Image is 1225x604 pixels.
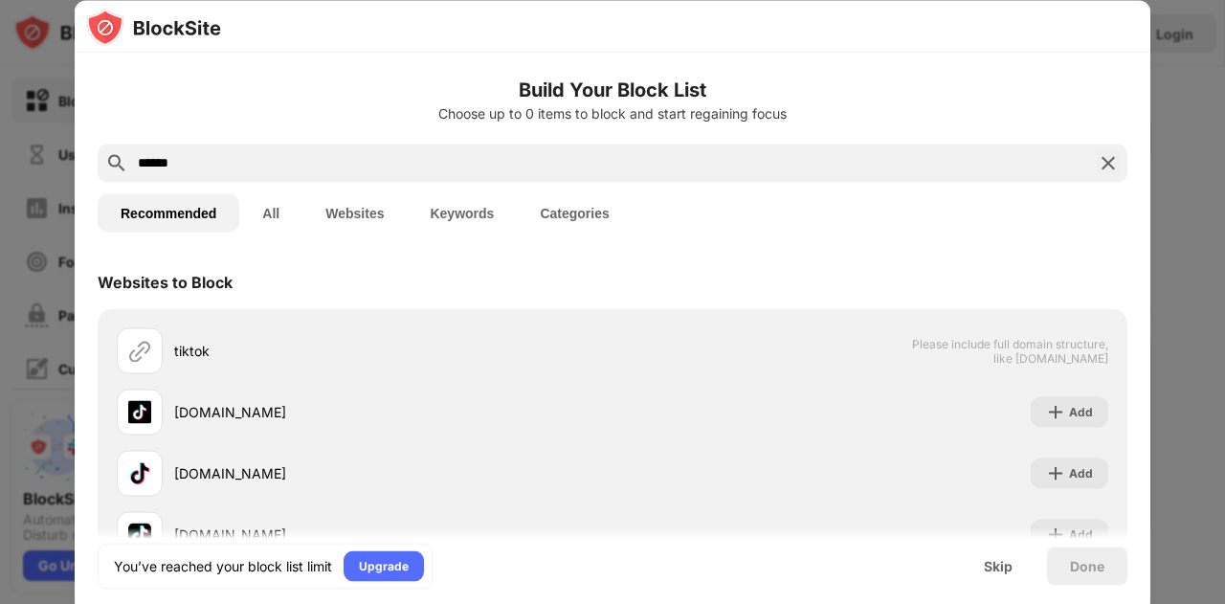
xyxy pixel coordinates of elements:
div: tiktok [174,341,612,361]
div: [DOMAIN_NAME] [174,402,612,422]
button: Keywords [407,193,517,232]
img: favicons [128,523,151,546]
div: [DOMAIN_NAME] [174,525,612,545]
img: favicons [128,400,151,423]
h6: Build Your Block List [98,75,1127,103]
div: Done [1070,558,1104,573]
img: url.svg [128,339,151,362]
div: Upgrade [359,556,409,575]
div: Add [1069,525,1093,544]
button: Categories [517,193,632,232]
img: logo-blocksite.svg [86,8,221,46]
div: Skip [984,558,1013,573]
div: [DOMAIN_NAME] [174,463,612,483]
img: search.svg [105,151,128,174]
button: Recommended [98,193,239,232]
span: Please include full domain structure, like [DOMAIN_NAME] [911,336,1108,365]
button: Websites [302,193,407,232]
div: You’ve reached your block list limit [114,556,332,575]
img: favicons [128,461,151,484]
button: All [239,193,302,232]
div: Add [1069,402,1093,421]
div: Add [1069,463,1093,482]
div: Websites to Block [98,272,233,291]
div: Choose up to 0 items to block and start regaining focus [98,105,1127,121]
img: search-close [1097,151,1120,174]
